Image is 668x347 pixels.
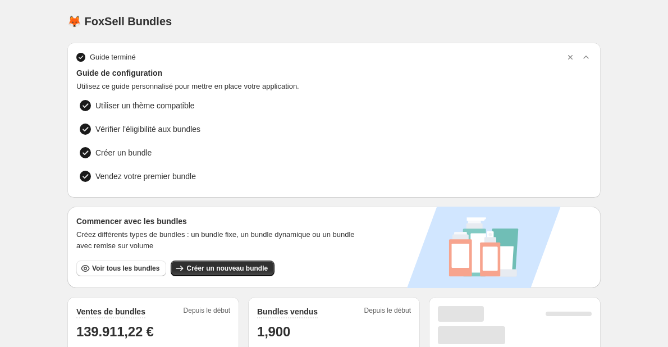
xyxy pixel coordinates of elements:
span: Voir tous les bundles [92,264,159,273]
span: Créer un bundle [95,147,152,158]
span: Utiliser un thème compatible [95,100,195,111]
span: Guide terminé [90,52,136,63]
span: Depuis le début [184,306,230,318]
h1: 🦊 FoxSell Bundles [67,15,172,28]
span: Utilisez ce guide personnalisé pour mettre en place votre application. [76,81,592,92]
span: Guide de configuration [76,67,592,79]
h2: Bundles vendus [257,306,318,317]
button: Créer un nouveau bundle [171,261,274,276]
h2: Ventes de bundles [76,306,145,317]
button: Voir tous les bundles [76,261,166,276]
span: Créez différents types de bundles : un bundle fixe, un bundle dynamique ou un bundle avec remise ... [76,229,369,252]
h1: 139.911,22 € [76,323,230,341]
span: Vérifier l'éligibilité aux bundles [95,124,200,135]
span: Vendez votre premier bundle [95,171,196,182]
span: Depuis le début [364,306,411,318]
h1: 1,900 [257,323,411,341]
span: Créer un nouveau bundle [186,264,268,273]
h3: Commencer avec les bundles [76,216,369,227]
